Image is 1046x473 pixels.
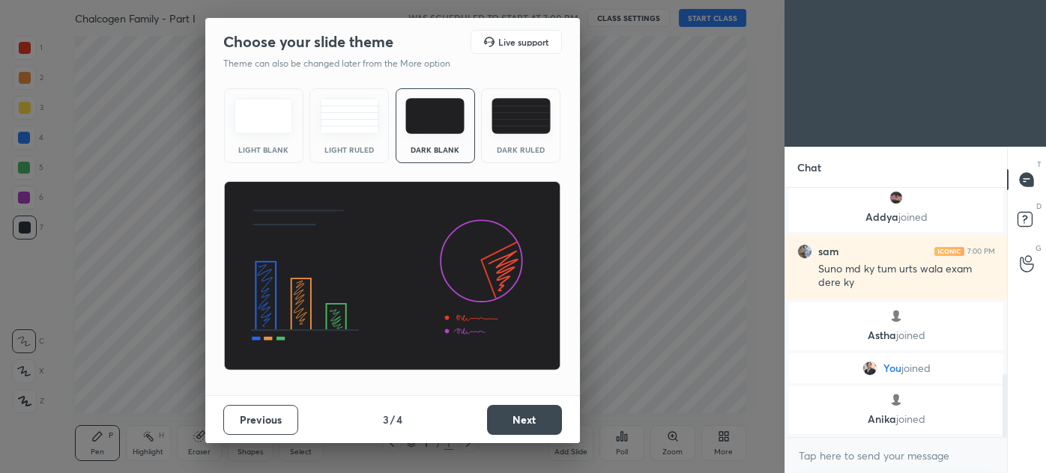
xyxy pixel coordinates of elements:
[818,245,839,258] h6: sam
[798,211,994,223] p: Addya
[405,146,465,153] div: Dark Blank
[405,98,465,134] img: darkTheme.f0cc69e5.svg
[862,361,877,376] img: ce53e74c5a994ea2a66bb07317215bd2.jpg
[785,147,833,187] p: Chat
[889,308,904,323] img: default.png
[901,362,931,374] span: joined
[223,57,466,70] p: Theme can also be changed later from the More option
[223,32,393,52] h2: Choose your slide theme
[390,412,395,427] h4: /
[320,98,379,134] img: lightRuledTheme.5fabf969.svg
[487,405,562,435] button: Next
[898,210,928,224] span: joined
[498,37,548,46] h5: Live support
[896,328,925,342] span: joined
[967,247,995,256] div: 7:00 PM
[785,188,1007,437] div: grid
[223,181,561,371] img: darkThemeBanner.d06ce4a2.svg
[797,244,812,259] img: 04efca21a71a47f6a246f0e467f6b076.jpg
[492,98,551,134] img: darkRuledTheme.de295e13.svg
[396,412,402,427] h4: 4
[818,262,995,290] div: Suno md ky tum urts wala exam dere ky
[319,146,379,153] div: Light Ruled
[889,392,904,407] img: default.png
[1037,159,1042,170] p: T
[896,412,925,426] span: joined
[889,190,904,205] img: 72a077b025004ce5abbc2b0e0a3ce4f1.jpg
[934,247,964,256] img: iconic-light.a09c19a4.png
[383,412,389,427] h4: 3
[223,405,298,435] button: Previous
[491,146,551,153] div: Dark Ruled
[234,98,293,134] img: lightTheme.e5ed3b09.svg
[234,146,294,153] div: Light Blank
[1036,201,1042,212] p: D
[798,413,994,425] p: Anika
[883,362,901,374] span: You
[798,329,994,341] p: Astha
[1036,242,1042,254] p: G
